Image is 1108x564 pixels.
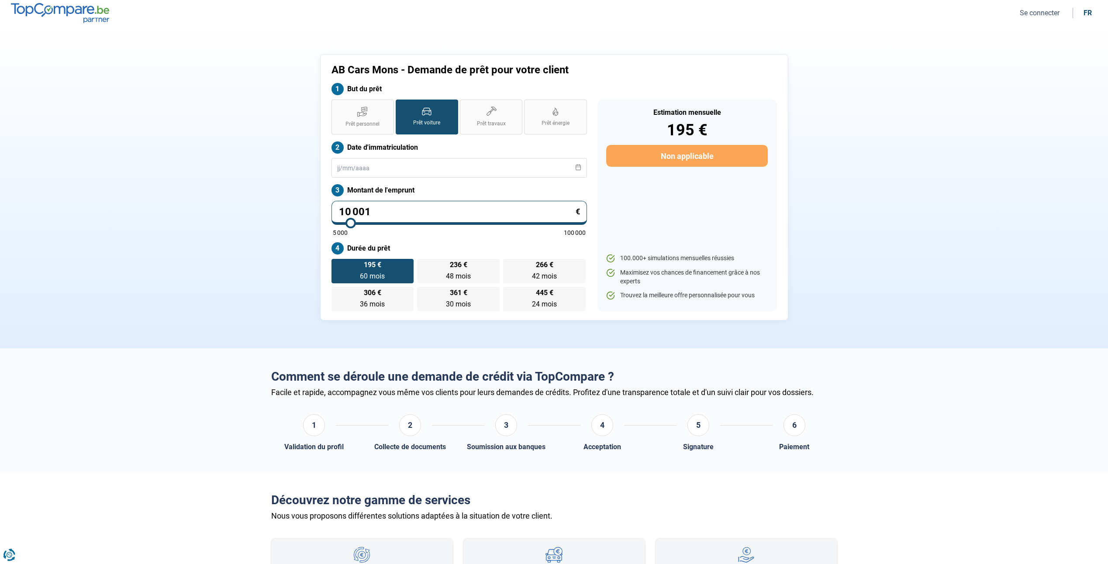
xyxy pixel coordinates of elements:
[446,300,471,308] span: 30 mois
[271,369,837,384] h2: Comment se déroule une demande de crédit via TopCompare ?
[354,547,370,563] img: Regroupement de crédits
[374,443,446,451] div: Collecte de documents
[345,120,380,128] span: Prêt personnel
[576,208,580,216] span: €
[495,414,517,436] div: 3
[583,443,621,451] div: Acceptation
[606,109,767,116] div: Estimation mensuelle
[303,414,325,436] div: 1
[271,511,837,520] div: Nous vous proposons différentes solutions adaptées à la situation de votre client.
[545,547,562,563] img: Prêt ballon
[606,268,767,285] li: Maximisez vos chances de financement grâce à nos experts
[11,3,109,23] img: TopCompare.be
[687,414,709,436] div: 5
[331,184,587,196] label: Montant de l'emprunt
[413,119,440,127] span: Prêt voiture
[284,443,344,451] div: Validation du profil
[364,289,381,296] span: 306 €
[591,414,613,436] div: 4
[364,261,381,268] span: 195 €
[606,145,767,167] button: Non applicable
[271,493,837,508] h2: Découvrez notre gamme de services
[606,291,767,300] li: Trouvez la meilleure offre personnalisée pour vous
[477,120,506,127] span: Prêt travaux
[333,230,348,236] span: 5 000
[1084,9,1092,17] div: fr
[542,120,570,127] span: Prêt énergie
[683,443,714,451] div: Signature
[360,300,385,308] span: 36 mois
[1017,8,1062,17] button: Se connecter
[331,141,587,154] label: Date d'immatriculation
[331,158,587,178] input: jj/mm/aaaa
[331,64,663,76] h1: AB Cars Mons - Demande de prêt pour votre client
[606,122,767,138] div: 195 €
[331,83,587,95] label: But du prêt
[784,414,805,436] div: 6
[536,289,553,296] span: 445 €
[738,547,754,563] img: Prêt personnel
[779,443,809,451] div: Paiement
[532,300,557,308] span: 24 mois
[450,289,467,296] span: 361 €
[450,261,467,268] span: 236 €
[271,388,837,397] div: Facile et rapide, accompagnez vous même vos clients pour leurs demandes de crédits. Profitez d'un...
[446,272,471,280] span: 48 mois
[467,443,545,451] div: Soumission aux banques
[331,242,587,254] label: Durée du prêt
[532,272,557,280] span: 42 mois
[536,261,553,268] span: 266 €
[564,230,586,236] span: 100 000
[606,254,767,263] li: 100.000+ simulations mensuelles réussies
[360,272,385,280] span: 60 mois
[399,414,421,436] div: 2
